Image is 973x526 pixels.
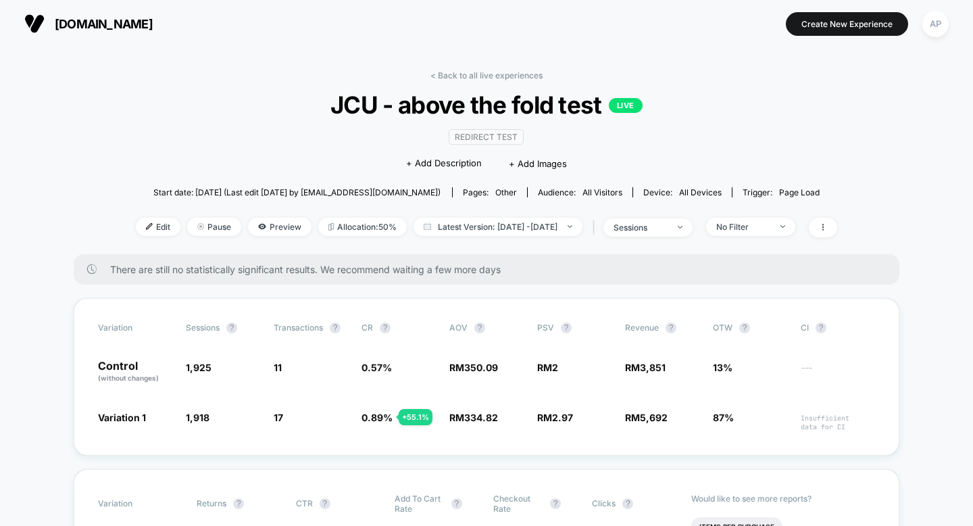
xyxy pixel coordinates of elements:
button: ? [474,322,485,333]
span: Start date: [DATE] (Last edit [DATE] by [EMAIL_ADDRESS][DOMAIN_NAME]) [153,187,441,197]
button: [DOMAIN_NAME] [20,13,157,34]
span: Checkout Rate [493,494,543,514]
span: Variation 1 [98,412,146,423]
span: Variation [98,494,172,514]
span: 2.97 [552,412,573,423]
span: AOV [449,322,468,333]
span: [DOMAIN_NAME] [55,17,153,31]
span: 13% [713,362,732,373]
span: Returns [197,498,226,508]
span: 0.57 % [361,362,392,373]
img: end [678,226,682,229]
div: Pages: [463,187,517,197]
span: There are still no statistically significant results. We recommend waiting a few more days [110,264,872,275]
img: end [568,225,572,228]
span: RM [537,362,558,373]
span: 5,692 [640,412,668,423]
span: + Add Description [406,157,482,170]
span: Insufficient data for CI [801,414,875,431]
span: Revenue [625,322,659,333]
span: CI [801,322,875,333]
span: 1,925 [186,362,211,373]
span: Sessions [186,322,220,333]
p: LIVE [609,98,643,113]
button: ? [550,498,561,509]
button: ? [739,322,750,333]
div: sessions [614,222,668,233]
span: 1,918 [186,412,209,423]
img: end [780,225,785,228]
p: Control [98,360,172,383]
div: + 55.1 % [399,409,432,425]
span: 2 [552,362,558,373]
button: Create New Experience [786,12,908,36]
div: Trigger: [743,187,820,197]
span: Preview [248,218,311,236]
button: ? [666,322,676,333]
span: RM [537,412,573,423]
span: + Add Images [509,158,567,169]
span: --- [801,364,875,383]
div: Audience: [538,187,622,197]
span: CR [361,322,373,333]
button: AP [918,10,953,38]
span: 11 [274,362,282,373]
span: 3,851 [640,362,666,373]
button: ? [622,498,633,509]
span: 87% [713,412,734,423]
img: edit [146,223,153,230]
span: Edit [136,218,180,236]
button: ? [226,322,237,333]
img: rebalance [328,223,334,231]
button: ? [561,322,572,333]
span: (without changes) [98,374,159,382]
span: Allocation: 50% [318,218,407,236]
span: Clicks [592,498,616,508]
img: end [197,223,204,230]
span: Transactions [274,322,323,333]
button: ? [320,498,330,509]
span: 0.89 % [361,412,393,423]
span: RM [625,412,668,423]
span: Add To Cart Rate [395,494,445,514]
span: Device: [632,187,732,197]
p: Would like to see more reports? [691,494,876,504]
span: RM [449,362,498,373]
span: RM [625,362,666,373]
span: all devices [679,187,722,197]
img: calendar [424,223,431,230]
div: No Filter [716,222,770,232]
img: Visually logo [24,14,45,34]
button: ? [330,322,341,333]
span: JCU - above the fold test [171,91,802,119]
button: ? [233,498,244,509]
span: 350.09 [464,362,498,373]
span: | [589,218,603,237]
div: AP [922,11,949,37]
span: CTR [296,498,313,508]
span: Latest Version: [DATE] - [DATE] [414,218,582,236]
button: ? [451,498,462,509]
span: Redirect Test [449,129,524,145]
span: PSV [537,322,554,333]
a: < Back to all live experiences [430,70,543,80]
span: Pause [187,218,241,236]
span: All Visitors [582,187,622,197]
span: other [495,187,517,197]
span: OTW [713,322,787,333]
span: Variation [98,322,172,333]
span: 334.82 [464,412,498,423]
span: Page Load [779,187,820,197]
span: RM [449,412,498,423]
span: 17 [274,412,283,423]
button: ? [816,322,826,333]
button: ? [380,322,391,333]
